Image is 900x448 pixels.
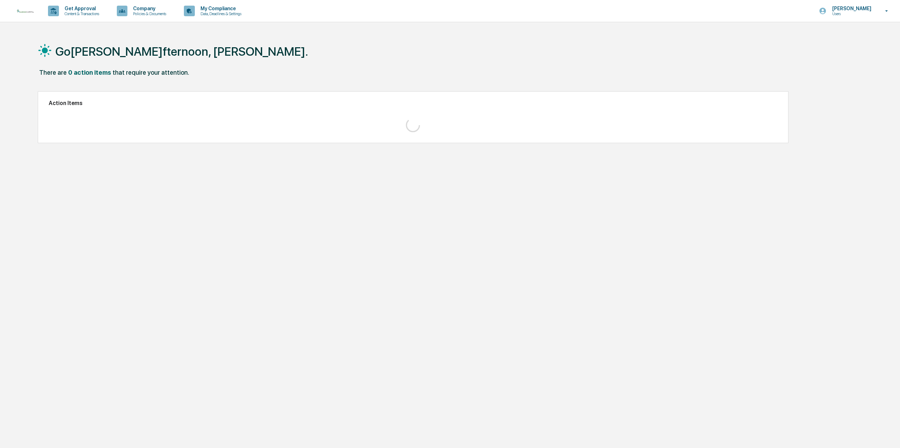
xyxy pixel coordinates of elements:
p: My Compliance [195,6,245,11]
p: Data, Deadlines & Settings [195,11,245,16]
p: Users [827,11,875,16]
p: Company [127,6,170,11]
p: Get Approval [59,6,103,11]
p: [PERSON_NAME] [827,6,875,11]
div: 0 action items [68,69,111,76]
img: logo [17,9,34,12]
div: There are [39,69,67,76]
p: Content & Transactions [59,11,103,16]
h1: Go[PERSON_NAME]fternoon, [PERSON_NAME]. [55,44,308,59]
h2: Action Items [49,100,778,106]
div: that require your attention. [113,69,189,76]
p: Policies & Documents [127,11,170,16]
